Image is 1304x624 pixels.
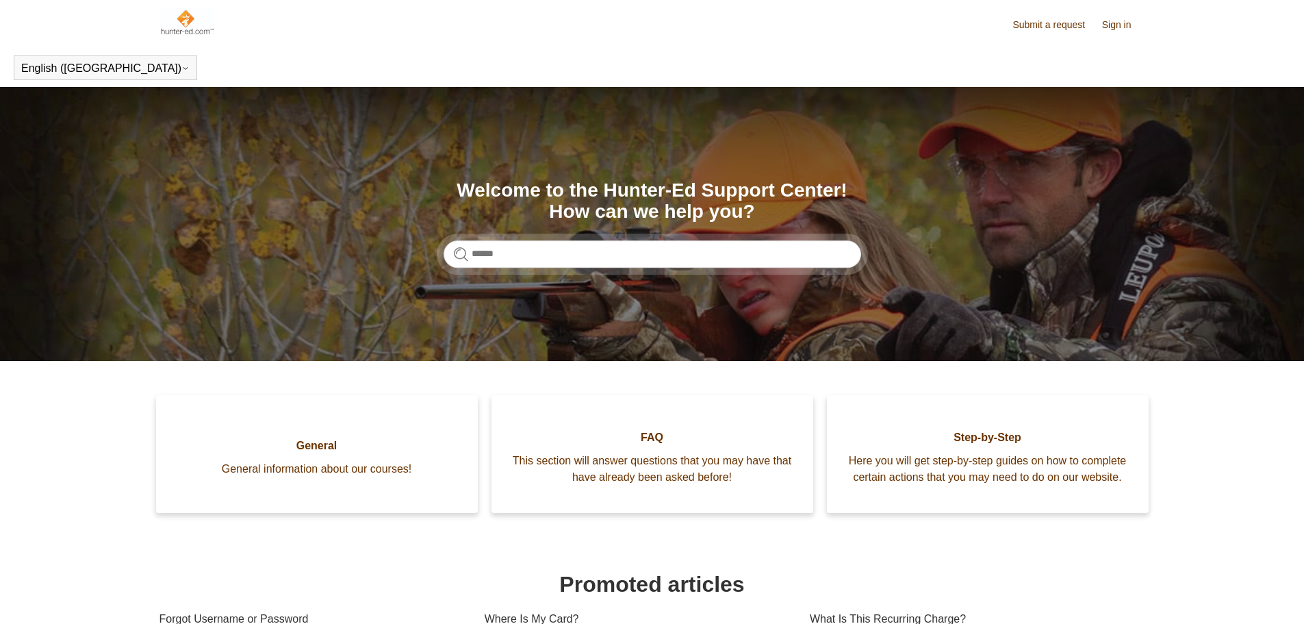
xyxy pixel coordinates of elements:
a: Step-by-Step Here you will get step-by-step guides on how to complete certain actions that you ma... [827,395,1149,513]
input: Search [444,240,861,268]
span: General information about our courses! [177,461,457,477]
a: General General information about our courses! [156,395,478,513]
h1: Promoted articles [159,568,1145,601]
a: Sign in [1102,18,1145,32]
div: Chat Support [1216,578,1294,614]
img: Hunter-Ed Help Center home page [159,8,215,36]
span: General [177,438,457,454]
span: Step-by-Step [847,429,1128,446]
button: English ([GEOGRAPHIC_DATA]) [21,62,190,75]
a: FAQ This section will answer questions that you may have that have already been asked before! [491,395,813,513]
a: Submit a request [1012,18,1099,32]
span: This section will answer questions that you may have that have already been asked before! [512,453,793,486]
span: Here you will get step-by-step guides on how to complete certain actions that you may need to do ... [847,453,1128,486]
h1: Welcome to the Hunter-Ed Support Center! How can we help you? [444,180,861,223]
span: FAQ [512,429,793,446]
